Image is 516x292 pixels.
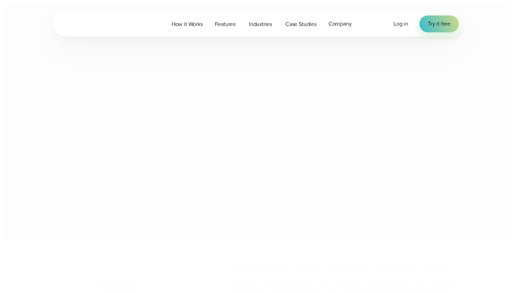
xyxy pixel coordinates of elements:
a: Case Studies [279,17,323,31]
span: Features [215,20,236,28]
a: Log in [393,20,408,28]
span: Case Studies [285,20,317,28]
a: Try it free [419,15,459,32]
span: Company [329,20,352,28]
span: How it Works [172,20,203,28]
span: Try it free [428,20,450,28]
span: Industries [249,20,272,28]
a: How it Works [166,17,209,31]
